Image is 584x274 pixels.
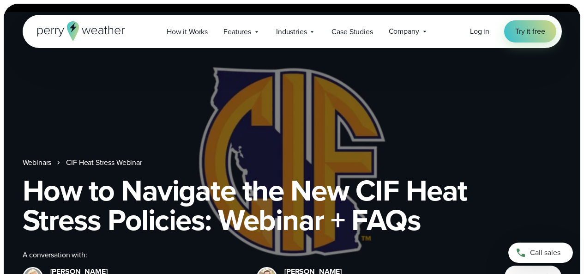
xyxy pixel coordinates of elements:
[504,20,556,43] a: Try it free
[389,26,419,37] span: Company
[515,26,545,37] span: Try it free
[324,22,380,41] a: Case Studies
[530,247,560,258] span: Call sales
[223,26,251,37] span: Features
[470,26,489,37] span: Log in
[159,22,216,41] a: How it Works
[66,157,142,168] a: CIF Heat Stress Webinar
[23,157,52,168] a: Webinars
[23,250,490,261] div: A conversation with:
[23,176,562,235] h1: How to Navigate the New CIF Heat Stress Policies: Webinar + FAQs
[508,243,573,263] a: Call sales
[331,26,373,37] span: Case Studies
[23,157,562,168] nav: Breadcrumb
[167,26,208,37] span: How it Works
[276,26,307,37] span: Industries
[470,26,489,37] a: Log in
